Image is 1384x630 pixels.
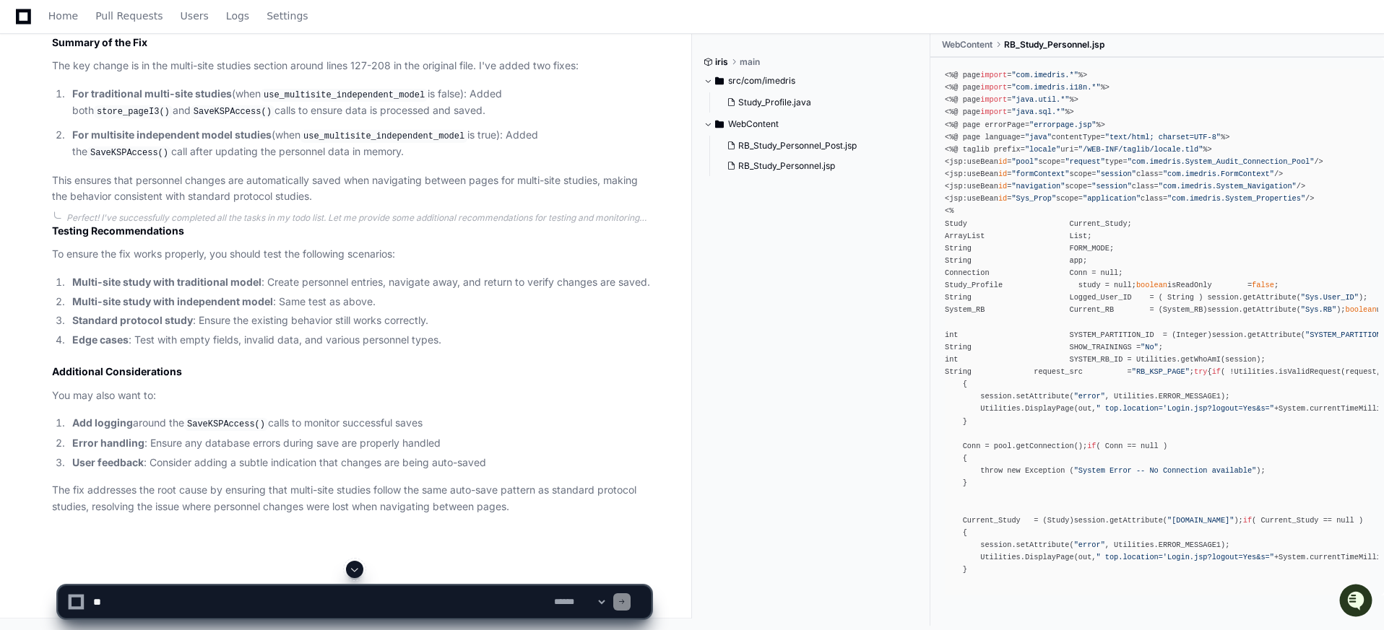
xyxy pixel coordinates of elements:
span: import [980,71,1007,79]
code: SaveKSPAccess() [184,418,268,431]
svg: Directory [715,115,724,133]
span: "Sys.User_ID" [1301,293,1359,302]
span: "error" [1074,541,1105,549]
span: id [998,157,1007,166]
div: Welcome [14,58,263,81]
span: "com.imedris.*" [1011,71,1078,79]
span: RB_Study_Personnel.jsp [738,160,835,172]
span: Study_Profile.java [738,97,811,108]
span: RB_Study_Personnel_Post.jsp [738,140,857,152]
span: "com.imedris.System_Properties" [1167,194,1305,203]
span: Pull Requests [95,12,163,20]
p: (when is true): Added the call after updating the personnel data in memory. [72,127,651,161]
p: You may also want to: [52,388,651,404]
span: "RB_KSP_PAGE" [1132,367,1190,376]
code: use_multisite_independent_model [261,89,428,102]
p: The key change is in the multi-site studies section around lines 127-208 in the original file. I'... [52,58,651,74]
strong: Multi-site study with traditional model [72,276,261,288]
li: : Create personnel entries, navigate away, and return to verify changes are saved. [68,274,651,291]
span: id [998,170,1007,178]
span: "com.imedris.System_Audit_Connection_Pool" [1128,157,1315,166]
svg: Directory [715,72,724,89]
p: To ensure the fix works properly, you should test the following scenarios: [52,246,651,263]
span: try [1194,367,1207,376]
strong: Standard protocol study [72,314,193,326]
button: RB_Study_Personnel_Post.jsp [721,136,911,156]
span: main [740,56,760,68]
span: boolean [1136,281,1167,289]
span: import [980,108,1007,116]
li: : Ensure any database errors during save are properly handled [68,435,651,452]
button: Study_Profile.java [721,92,911,113]
span: if [1243,515,1252,524]
span: "/WEB-INF/taglib/locale.tld" [1078,145,1203,154]
span: " top.location='Login.jsp?logout=Yes&s=" [1096,404,1273,413]
span: false [1252,281,1274,289]
img: 1756235613930-3d25f9e4-fa56-45dd-b3ad-e072dfbd1548 [14,108,40,134]
span: "formContext" [1011,170,1069,178]
code: SaveKSPAccess() [191,105,274,118]
span: id [998,194,1007,203]
strong: For traditional multi-site studies [72,87,232,100]
span: RB_Study_Personnel.jsp [1004,39,1104,51]
span: "com.imedris.System_Navigation" [1159,182,1297,191]
span: "Sys.RB" [1301,305,1336,314]
span: "session" [1091,182,1131,191]
p: The fix addresses the root cause by ensuring that multi-site studies follow the same auto-save pa... [52,482,651,515]
code: SaveKSPAccess() [87,146,171,159]
span: "com.imedris.FormContext" [1163,170,1274,178]
span: Logs [226,12,249,20]
span: "Sys_Prop" [1011,194,1056,203]
button: RB_Study_Personnel.jsp [721,156,911,176]
span: "locale" [1025,145,1060,154]
a: Powered byPylon [102,151,175,162]
button: Start new chat [246,112,263,129]
span: "application" [1083,194,1141,203]
button: WebContent [704,113,920,136]
span: iris [715,56,728,68]
span: boolean [1345,305,1376,314]
strong: Error handling [72,437,144,449]
p: This ensures that personnel changes are automatically saved when navigating between pages for mul... [52,172,651,206]
span: " top.location='Login.jsp?logout=Yes&s=" [1096,553,1273,561]
span: "No" [1141,343,1159,351]
span: WebContent [728,118,779,130]
div: Perfect! I've successfully completed all the tasks in my todo list. Let me provide some additiona... [66,212,651,224]
span: if [1087,442,1096,450]
span: "errorpage.jsp" [1029,120,1096,128]
span: "navigation" [1011,182,1065,191]
div: Start new chat [49,108,237,122]
img: PlayerZero [14,14,43,43]
span: Home [48,12,78,20]
span: "java.sql.*" [1011,108,1065,116]
span: Pylon [144,152,175,162]
li: around the calls to monitor successful saves [68,415,651,432]
span: "java" [1025,132,1052,141]
span: id [998,182,1007,191]
span: Users [181,12,209,20]
strong: Add logging [72,416,133,429]
h2: Summary of the Fix [52,35,651,50]
div: We're offline, but we'll be back soon! [49,122,209,134]
iframe: Open customer support [1338,582,1377,621]
h2: Additional Considerations [52,364,651,379]
span: import [980,83,1007,92]
h2: Testing Recommendations [52,224,651,238]
span: "error" [1074,392,1105,401]
code: store_pageI3() [94,105,173,118]
p: (when is false): Added both and calls to ensure data is processed and saved. [72,86,651,120]
span: "System Error -- No Connection available" [1074,466,1257,475]
span: "[DOMAIN_NAME]" [1167,515,1234,524]
li: : Consider adding a subtle indication that changes are being auto-saved [68,455,651,471]
span: "pool" [1011,157,1038,166]
strong: User feedback [72,456,144,468]
span: src/com/imedris [728,75,795,87]
span: "text/html; charset=UTF-8" [1105,132,1221,141]
li: : Same test as above. [68,294,651,310]
span: WebContent [942,39,992,51]
span: "com.imedris.i18n.*" [1011,83,1100,92]
span: Settings [267,12,308,20]
li: : Ensure the existing behavior still works correctly. [68,312,651,329]
li: : Test with empty fields, invalid data, and various personnel types. [68,332,651,349]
